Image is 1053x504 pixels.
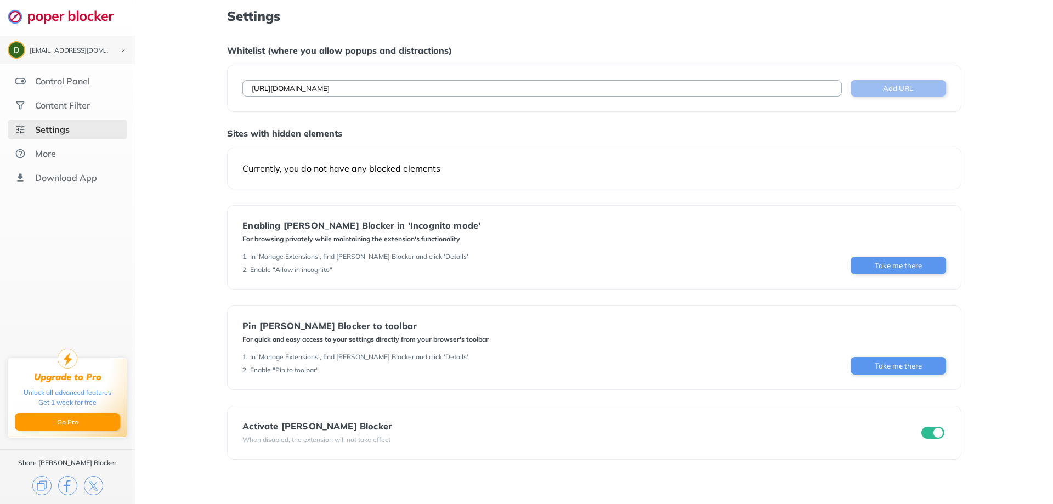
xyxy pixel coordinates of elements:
[58,349,77,369] img: upgrade-to-pro.svg
[32,476,52,495] img: copy.svg
[15,172,26,183] img: download-app.svg
[242,265,248,274] div: 2 .
[35,100,90,111] div: Content Filter
[15,413,120,431] button: Go Pro
[242,80,841,97] input: Example: twitter.com
[250,265,332,274] div: Enable "Allow in incognito"
[227,45,961,56] div: Whitelist (where you allow popups and distractions)
[58,476,77,495] img: facebook.svg
[24,388,111,398] div: Unlock all advanced features
[35,76,90,87] div: Control Panel
[242,235,480,243] div: For browsing privately while maintaining the extension's functionality
[242,421,392,431] div: Activate [PERSON_NAME] Blocker
[30,47,111,55] div: drickard@gmail.com
[15,148,26,159] img: about.svg
[227,9,961,23] h1: Settings
[35,124,70,135] div: Settings
[242,435,392,444] div: When disabled, the extension will not take effect
[242,163,946,174] div: Currently, you do not have any blocked elements
[227,128,961,139] div: Sites with hidden elements
[15,100,26,111] img: social.svg
[15,124,26,135] img: settings-selected.svg
[242,366,248,375] div: 2 .
[116,45,129,56] img: chevron-bottom-black.svg
[9,42,24,58] img: ACg8ocLzNN29NoyIUL91zl4pDOFR664ZChHkcasfBZpoQXzRN7i3CA=s96-c
[35,172,97,183] div: Download App
[250,353,468,361] div: In 'Manage Extensions', find [PERSON_NAME] Blocker and click 'Details'
[851,257,946,274] button: Take me there
[34,372,101,382] div: Upgrade to Pro
[242,220,480,230] div: Enabling [PERSON_NAME] Blocker in 'Incognito mode'
[851,80,946,97] button: Add URL
[35,148,56,159] div: More
[242,321,489,331] div: Pin [PERSON_NAME] Blocker to toolbar
[15,76,26,87] img: features.svg
[38,398,97,407] div: Get 1 week for free
[242,353,248,361] div: 1 .
[851,357,946,375] button: Take me there
[18,458,117,467] div: Share [PERSON_NAME] Blocker
[242,335,489,344] div: For quick and easy access to your settings directly from your browser's toolbar
[242,252,248,261] div: 1 .
[8,9,126,24] img: logo-webpage.svg
[84,476,103,495] img: x.svg
[250,366,319,375] div: Enable "Pin to toolbar"
[250,252,468,261] div: In 'Manage Extensions', find [PERSON_NAME] Blocker and click 'Details'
